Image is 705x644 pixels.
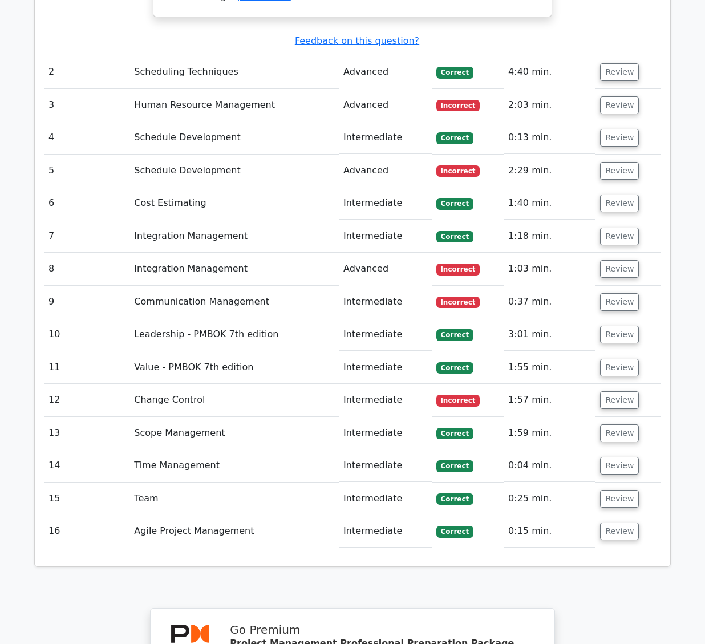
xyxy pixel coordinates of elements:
[339,56,432,88] td: Advanced
[129,449,339,482] td: Time Management
[504,253,595,285] td: 1:03 min.
[504,318,595,351] td: 3:01 min.
[504,449,595,482] td: 0:04 min.
[436,362,473,374] span: Correct
[504,384,595,416] td: 1:57 min.
[129,155,339,187] td: Schedule Development
[339,515,432,548] td: Intermediate
[600,359,639,376] button: Review
[436,132,473,144] span: Correct
[339,449,432,482] td: Intermediate
[436,264,480,275] span: Incorrect
[504,220,595,253] td: 1:18 min.
[339,483,432,515] td: Intermediate
[504,56,595,88] td: 4:40 min.
[129,253,339,285] td: Integration Management
[44,253,129,285] td: 8
[339,253,432,285] td: Advanced
[44,417,129,449] td: 13
[600,63,639,81] button: Review
[129,187,339,220] td: Cost Estimating
[129,121,339,154] td: Schedule Development
[504,515,595,548] td: 0:15 min.
[129,56,339,88] td: Scheduling Techniques
[504,286,595,318] td: 0:37 min.
[44,351,129,384] td: 11
[339,155,432,187] td: Advanced
[44,483,129,515] td: 15
[436,231,473,242] span: Correct
[436,67,473,78] span: Correct
[436,329,473,341] span: Correct
[436,428,473,439] span: Correct
[129,515,339,548] td: Agile Project Management
[600,326,639,343] button: Review
[339,220,432,253] td: Intermediate
[504,187,595,220] td: 1:40 min.
[129,417,339,449] td: Scope Management
[436,297,480,308] span: Incorrect
[129,318,339,351] td: Leadership - PMBOK 7th edition
[504,483,595,515] td: 0:25 min.
[129,351,339,384] td: Value - PMBOK 7th edition
[600,228,639,245] button: Review
[44,286,129,318] td: 9
[600,424,639,442] button: Review
[129,384,339,416] td: Change Control
[44,89,129,121] td: 3
[600,260,639,278] button: Review
[129,89,339,121] td: Human Resource Management
[44,220,129,253] td: 7
[44,187,129,220] td: 6
[339,417,432,449] td: Intermediate
[44,384,129,416] td: 12
[44,449,129,482] td: 14
[129,286,339,318] td: Communication Management
[600,129,639,147] button: Review
[339,318,432,351] td: Intermediate
[339,351,432,384] td: Intermediate
[44,121,129,154] td: 4
[44,515,129,548] td: 16
[504,121,595,154] td: 0:13 min.
[44,318,129,351] td: 10
[436,100,480,111] span: Incorrect
[600,195,639,212] button: Review
[436,493,473,505] span: Correct
[44,56,129,88] td: 2
[436,165,480,177] span: Incorrect
[600,293,639,311] button: Review
[600,391,639,409] button: Review
[339,286,432,318] td: Intermediate
[504,155,595,187] td: 2:29 min.
[339,121,432,154] td: Intermediate
[129,483,339,515] td: Team
[295,35,419,46] a: Feedback on this question?
[339,89,432,121] td: Advanced
[129,220,339,253] td: Integration Management
[436,526,473,537] span: Correct
[436,395,480,406] span: Incorrect
[504,89,595,121] td: 2:03 min.
[600,162,639,180] button: Review
[600,96,639,114] button: Review
[44,155,129,187] td: 5
[436,460,473,472] span: Correct
[339,187,432,220] td: Intermediate
[600,490,639,508] button: Review
[436,198,473,209] span: Correct
[504,351,595,384] td: 1:55 min.
[339,384,432,416] td: Intermediate
[600,523,639,540] button: Review
[600,457,639,475] button: Review
[504,417,595,449] td: 1:59 min.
